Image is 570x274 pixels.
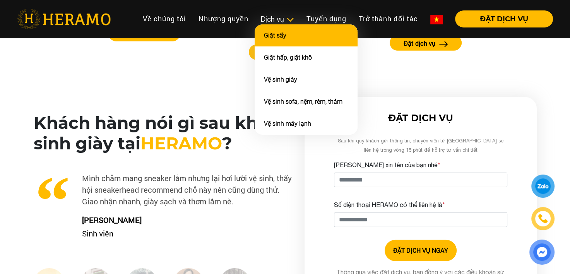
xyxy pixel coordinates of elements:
[334,113,507,124] h3: ĐẶT DỊCH VỤ
[300,10,353,27] a: Tuyển dụng
[34,172,292,207] p: Mình chăm mang sneaker lắm nhưng lại hơi lười vệ sinh, thấy hội sneakerhead recommend chỗ này nên...
[539,214,548,223] img: phone-icon
[34,113,292,154] h2: Khách hàng nói gì sau khi vệ sinh giày tại ?
[449,15,553,22] a: ĐẶT DỊCH VỤ
[224,45,347,60] a: Đặt dịch vụ arrow
[264,76,297,83] a: Vệ sinh giày
[264,32,286,39] a: Giặt sấy
[286,16,294,24] img: subToggleIcon
[385,240,457,261] button: ĐẶT DỊCH VỤ NGAY
[76,228,292,239] p: Sinh viên
[364,35,487,51] a: Đặt dịch vụ arrow
[76,214,292,226] p: [PERSON_NAME]
[455,10,553,27] button: ĐẶT DỊCH VỤ
[439,41,448,47] img: arrow
[17,9,111,29] img: heramo-logo.png
[430,15,443,24] img: vn-flag.png
[261,14,294,24] div: Dịch vụ
[532,208,553,229] a: phone-icon
[334,160,440,170] label: [PERSON_NAME] xin tên của bạn nhé
[140,133,222,154] span: HERAMO
[192,10,255,27] a: Nhượng quyền
[334,200,445,209] label: Số điện thoại HERAMO có thể liên hệ là
[404,39,435,48] label: Đặt dịch vụ
[264,120,311,127] a: Vệ sinh máy lạnh
[390,35,462,51] button: Đặt dịch vụ
[264,98,342,105] a: Vệ sinh sofa, nệm, rèm, thảm
[249,45,321,60] button: Đặt dịch vụ
[137,10,192,27] a: Về chúng tôi
[264,54,312,61] a: Giặt hấp, giặt khô
[353,10,424,27] a: Trở thành đối tác
[338,138,503,153] span: Sau khi quý khách gửi thông tin, chuyên viên từ [GEOGRAPHIC_DATA] sẽ liên hệ trong vòng 15 phút đ...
